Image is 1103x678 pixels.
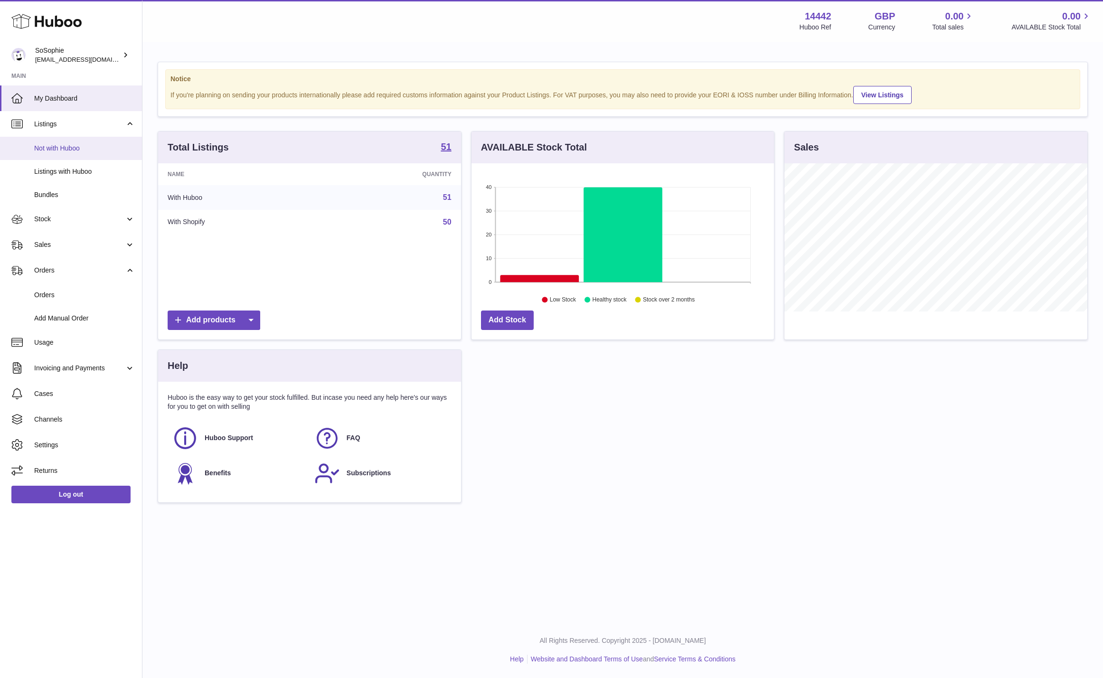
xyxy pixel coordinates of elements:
[34,120,125,129] span: Listings
[481,141,587,154] h3: AVAILABLE Stock Total
[481,311,534,330] a: Add Stock
[875,10,895,23] strong: GBP
[34,415,135,424] span: Channels
[35,56,140,63] span: [EMAIL_ADDRESS][DOMAIN_NAME]
[34,266,125,275] span: Orders
[168,359,188,372] h3: Help
[168,311,260,330] a: Add products
[441,142,451,153] a: 51
[486,255,491,261] text: 10
[347,433,360,443] span: FAQ
[34,364,125,373] span: Invoicing and Payments
[168,141,229,154] h3: Total Listings
[34,389,135,398] span: Cases
[853,86,912,104] a: View Listings
[805,10,831,23] strong: 14442
[528,655,735,664] li: and
[172,425,305,451] a: Huboo Support
[34,94,135,103] span: My Dashboard
[486,232,491,237] text: 20
[150,636,1095,645] p: All Rights Reserved. Copyright 2025 - [DOMAIN_NAME]
[932,10,974,32] a: 0.00 Total sales
[441,142,451,151] strong: 51
[205,469,231,478] span: Benefits
[1011,23,1092,32] span: AVAILABLE Stock Total
[205,433,253,443] span: Huboo Support
[170,85,1075,104] div: If you're planning on sending your products internationally please add required customs informati...
[168,393,452,411] p: Huboo is the easy way to get your stock fulfilled. But incase you need any help here's our ways f...
[932,23,974,32] span: Total sales
[34,240,125,249] span: Sales
[11,48,26,62] img: info@thebigclick.co.uk
[34,314,135,323] span: Add Manual Order
[443,218,452,226] a: 50
[1011,10,1092,32] a: 0.00 AVAILABLE Stock Total
[347,469,391,478] span: Subscriptions
[34,167,135,176] span: Listings with Huboo
[34,291,135,300] span: Orders
[486,184,491,190] text: 40
[158,185,321,210] td: With Huboo
[11,486,131,503] a: Log out
[1062,10,1081,23] span: 0.00
[531,655,643,663] a: Website and Dashboard Terms of Use
[945,10,964,23] span: 0.00
[321,163,461,185] th: Quantity
[489,279,491,285] text: 0
[654,655,735,663] a: Service Terms & Conditions
[643,297,695,303] text: Stock over 2 months
[868,23,896,32] div: Currency
[34,215,125,224] span: Stock
[550,297,576,303] text: Low Stock
[510,655,524,663] a: Help
[592,297,627,303] text: Healthy stock
[794,141,819,154] h3: Sales
[34,441,135,450] span: Settings
[158,210,321,235] td: With Shopify
[172,461,305,486] a: Benefits
[34,338,135,347] span: Usage
[443,193,452,201] a: 51
[34,144,135,153] span: Not with Huboo
[34,466,135,475] span: Returns
[158,163,321,185] th: Name
[35,46,121,64] div: SoSophie
[314,461,447,486] a: Subscriptions
[486,208,491,214] text: 30
[800,23,831,32] div: Huboo Ref
[314,425,447,451] a: FAQ
[170,75,1075,84] strong: Notice
[34,190,135,199] span: Bundles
